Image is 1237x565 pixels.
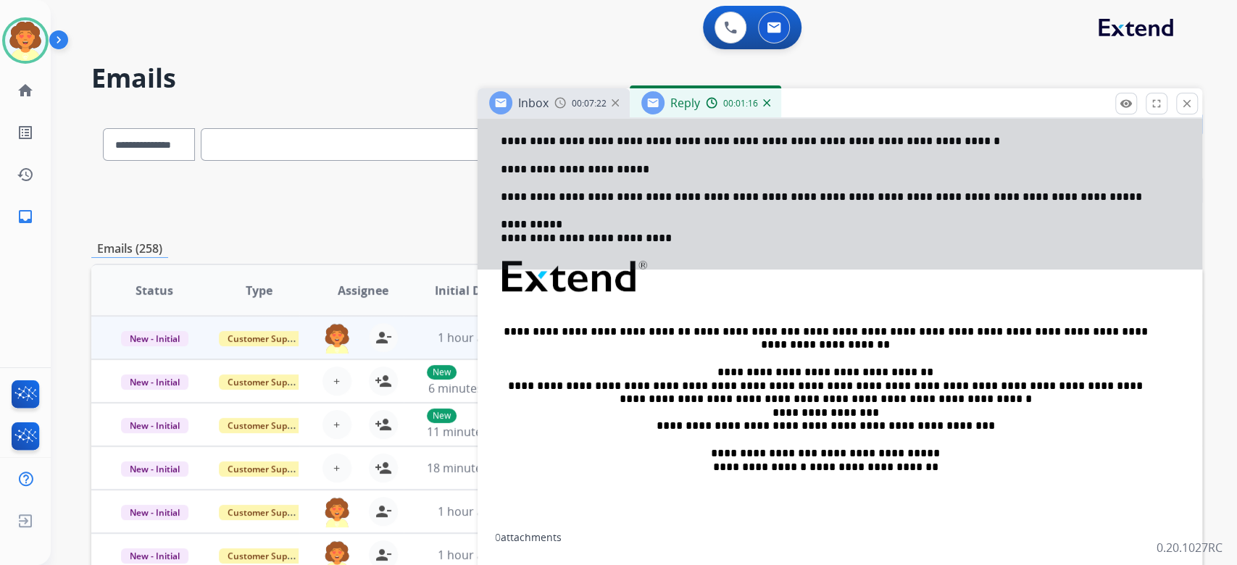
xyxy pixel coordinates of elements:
mat-icon: inbox [17,208,34,225]
span: Type [246,282,272,299]
span: Customer Support [219,331,313,346]
span: Status [136,282,173,299]
span: New - Initial [121,331,188,346]
mat-icon: person_remove [375,503,392,520]
mat-icon: list_alt [17,124,34,141]
p: Emails (258) [91,240,168,258]
span: New - Initial [121,374,188,390]
button: + [322,410,351,439]
span: Customer Support [219,505,313,520]
button: + [322,367,351,395]
mat-icon: history [17,166,34,183]
mat-icon: person_add [375,459,392,477]
p: New [427,365,457,380]
span: Reply [670,95,700,111]
mat-icon: remove_red_eye [1120,97,1133,110]
span: Assignee [338,282,388,299]
p: New [427,409,457,423]
img: avatar [5,20,46,61]
img: agent-avatar [322,497,351,527]
span: Initial Date [434,282,499,299]
button: + [322,453,351,482]
span: 18 minutes ago [427,460,511,476]
div: attachments [495,530,562,545]
mat-icon: person_remove [375,329,392,346]
span: New - Initial [121,461,188,477]
span: 1 hour ago [437,330,496,346]
span: Customer Support [219,548,313,564]
mat-icon: person_remove [375,546,392,564]
mat-icon: home [17,82,34,99]
span: Customer Support [219,418,313,433]
mat-icon: person_add [375,416,392,433]
span: New - Initial [121,418,188,433]
span: 0 [495,530,501,544]
span: + [333,372,340,390]
mat-icon: close [1180,97,1194,110]
span: 6 minutes ago [428,380,506,396]
h2: Emails [91,64,1202,93]
span: + [333,459,340,477]
span: New - Initial [121,505,188,520]
p: 0.20.1027RC [1157,539,1223,556]
span: Customer Support [219,461,313,477]
span: 00:01:16 [723,98,758,109]
span: 00:07:22 [572,98,607,109]
mat-icon: fullscreen [1150,97,1163,110]
span: 11 minutes ago [427,424,511,440]
span: 1 hour ago [437,503,496,519]
mat-icon: person_add [375,372,392,390]
img: agent-avatar [322,323,351,353]
span: 1 hour ago [437,547,496,563]
span: + [333,416,340,433]
span: Inbox [518,95,549,111]
span: Customer Support [219,374,313,390]
span: New - Initial [121,548,188,564]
